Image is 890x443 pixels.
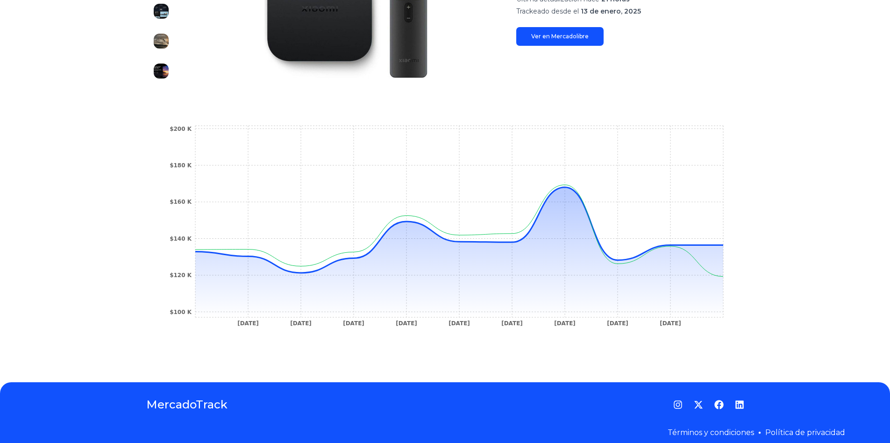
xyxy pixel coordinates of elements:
[170,236,192,242] tspan: $140 K
[154,4,169,19] img: Xiaomi Mi Tv Box S 2nd Control De Voz 4k 8gb Con 2gb De Memo
[237,320,259,327] tspan: [DATE]
[170,309,192,315] tspan: $100 K
[170,272,192,279] tspan: $120 K
[516,7,579,15] span: Trackeado desde el
[660,320,681,327] tspan: [DATE]
[170,126,192,132] tspan: $200 K
[516,27,604,46] a: Ver en Mercadolibre
[396,320,417,327] tspan: [DATE]
[501,320,523,327] tspan: [DATE]
[668,428,754,437] a: Términos y condiciones
[581,7,641,15] span: 13 de enero, 2025
[607,320,628,327] tspan: [DATE]
[343,320,364,327] tspan: [DATE]
[154,64,169,79] img: Xiaomi Mi Tv Box S 2nd Control De Voz 4k 8gb Con 2gb De Memo
[694,400,703,409] a: Twitter
[146,397,228,412] a: MercadoTrack
[154,34,169,49] img: Xiaomi Mi Tv Box S 2nd Control De Voz 4k 8gb Con 2gb De Memo
[735,400,744,409] a: LinkedIn
[673,400,683,409] a: Instagram
[170,162,192,169] tspan: $180 K
[714,400,724,409] a: Facebook
[170,199,192,205] tspan: $160 K
[290,320,312,327] tspan: [DATE]
[449,320,470,327] tspan: [DATE]
[554,320,576,327] tspan: [DATE]
[765,428,845,437] a: Política de privacidad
